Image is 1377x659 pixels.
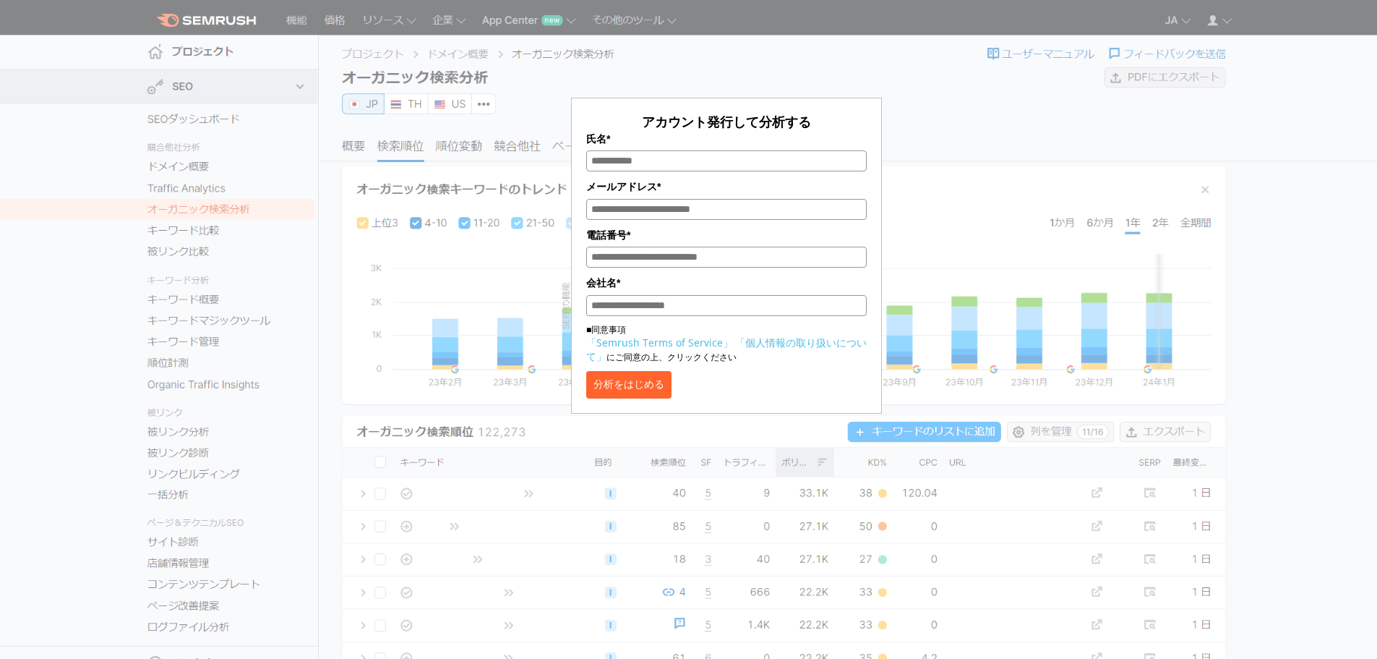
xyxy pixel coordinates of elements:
a: 「Semrush Terms of Service」 [586,336,733,349]
label: 電話番号* [586,227,867,243]
label: メールアドレス* [586,179,867,195]
a: 「個人情報の取り扱いについて」 [586,336,867,363]
button: 分析をはじめる [586,371,672,399]
span: アカウント発行して分析する [642,113,811,130]
p: ■同意事項 にご同意の上、クリックください [586,323,867,364]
